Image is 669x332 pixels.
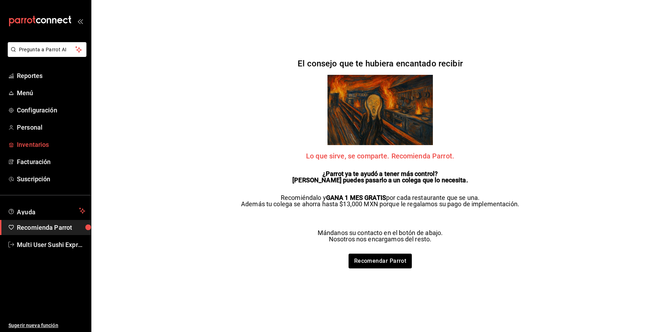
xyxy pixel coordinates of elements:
[5,51,86,58] a: Pregunta a Parrot AI
[17,223,85,232] span: Recomienda Parrot
[17,123,85,132] span: Personal
[17,207,76,215] span: Ayuda
[326,194,386,201] strong: GANA 1 MES GRATIS
[327,75,433,145] img: referrals Parrot
[17,140,85,149] span: Inventarios
[17,174,85,184] span: Suscripción
[306,152,454,160] span: Lo que sirve, se comparte. Recomienda Parrot.
[8,322,85,329] span: Sugerir nueva función
[323,170,438,177] strong: ¿Parrot ya te ayudó a tener más control?
[19,46,76,53] span: Pregunta a Parrot AI
[17,71,85,80] span: Reportes
[17,157,85,167] span: Facturación
[17,105,85,115] span: Configuración
[241,195,519,207] p: Recomiéndalo y por cada restaurante que se una. Además tu colega se ahorra hasta $13,000 MXN porq...
[318,230,443,242] p: Mándanos su contacto en el botón de abajo. Nosotros nos encargamos del resto.
[298,59,463,68] h2: El consejo que te hubiera encantado recibir
[292,176,468,184] strong: [PERSON_NAME] puedes pasarlo a un colega que lo necesita.
[17,240,85,249] span: Multi User Sushi Express
[8,42,86,57] button: Pregunta a Parrot AI
[17,88,85,98] span: Menú
[349,254,412,268] a: Recomendar Parrot
[77,18,83,24] button: open_drawer_menu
